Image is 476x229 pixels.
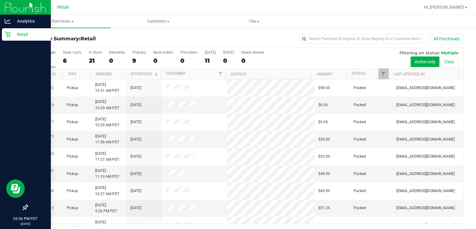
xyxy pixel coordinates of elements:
span: Retail [81,36,96,42]
span: $20.00 [318,137,330,142]
span: Hi, [PERSON_NAME]! [424,5,464,10]
span: Filtering on status: [399,50,440,55]
span: Customers [111,19,206,24]
a: Filter [215,69,225,79]
div: 21 [89,57,102,64]
span: Purchases [15,19,111,24]
span: [EMAIL_ADDRESS][DOMAIN_NAME] [396,102,455,108]
span: Pickup [67,137,78,142]
div: In Store [89,50,102,55]
span: [DATE] 5:26 PM PDT [95,202,117,214]
span: [EMAIL_ADDRESS][DOMAIN_NAME] [396,137,455,142]
span: Pickup [67,188,78,194]
p: Analytics [11,17,48,25]
iframe: Resource center [6,179,25,198]
span: Packed [354,102,366,108]
span: [DATE] [130,205,141,211]
span: Packed [354,85,366,91]
span: [DATE] [130,154,141,159]
button: Clear [440,56,458,67]
button: Active only [411,56,439,67]
a: Customers [111,15,206,28]
span: Packed [354,188,366,194]
span: [EMAIL_ADDRESS][DOMAIN_NAME] [396,85,455,91]
a: Filter [378,69,389,79]
span: Multiple [441,50,458,55]
div: 0 [153,57,173,64]
input: Search Purchase ID, Original ID, State Registry ID or Customer Name... [299,34,423,43]
span: [DATE] 11:27 AM PDT [95,151,119,163]
a: Scheduled [131,72,159,76]
span: Pickup [67,222,78,228]
p: 03:56 PM PDT [3,216,48,222]
span: [DATE] 10:27 AM PDT [95,185,119,197]
a: Tills [206,15,302,28]
button: All Purchases [430,34,464,44]
span: [DATE] [130,119,141,125]
span: Packed [354,119,366,125]
span: $6.06 [318,102,328,108]
a: Last Updated By [394,72,425,76]
a: Status [352,71,365,76]
h3: Purchase Summary: [27,36,173,42]
inline-svg: Retail [5,31,11,38]
a: Type [68,72,77,76]
span: $6.06 [318,119,328,125]
span: [DATE] [130,188,141,194]
span: Pickup [67,205,78,211]
span: [DATE] 10:29 AM PDT [95,99,119,111]
span: Packed [354,154,366,159]
a: Customer [166,71,185,76]
div: 0 [109,57,125,64]
div: 6 [63,57,82,64]
span: $25.00 [318,154,330,159]
span: [EMAIL_ADDRESS][DOMAIN_NAME] [396,205,455,211]
span: Pickup [67,119,78,125]
span: Packed [354,222,366,228]
span: Packed [354,171,366,177]
span: [DATE] [130,222,141,228]
div: Open Carts [63,50,82,55]
div: Needs Review [241,50,264,55]
span: Pickup [67,102,78,108]
span: Packed [354,137,366,142]
span: Pickup [67,85,78,91]
div: 9 [132,57,146,64]
span: [DATE] [130,137,141,142]
span: [DATE] 10:29 AM PDT [95,116,119,128]
span: [DATE] [130,85,141,91]
div: 11 [205,57,216,64]
div: [DATE] [223,50,234,55]
span: Pickup [67,154,78,159]
p: Retail [11,31,48,38]
span: [DATE] 10:31 AM PDT [95,82,119,94]
span: [EMAIL_ADDRESS][DOMAIN_NAME] [396,154,455,159]
span: Packed [354,205,366,211]
span: [DATE] 11:10 AM PDT [95,168,119,180]
a: Purchases [15,15,111,28]
span: [DATE] [130,102,141,108]
span: $98.00 [318,85,330,91]
span: [EMAIL_ADDRESS][DOMAIN_NAME] [396,119,455,125]
div: 0 [241,57,264,64]
th: Address [225,69,311,79]
span: $108.58 [318,222,332,228]
span: $45.99 [318,188,330,194]
span: Tills [206,19,302,24]
a: Ordered [96,72,112,76]
span: $51.26 [318,205,330,211]
div: PickUps [132,50,146,55]
inline-svg: Analytics [5,18,11,24]
div: Back-orders [153,50,173,55]
div: 0 [180,57,197,64]
a: Amount [317,72,332,76]
span: Retail [57,5,69,10]
div: [DATE] [205,50,216,55]
span: [EMAIL_ADDRESS][DOMAIN_NAME] [396,171,455,177]
p: [DATE] [3,222,48,226]
span: Pickup [67,171,78,177]
div: Deliveries [109,50,125,55]
span: [DATE] [130,171,141,177]
span: [DATE] 11:58 AM PDT [95,133,119,145]
div: 0 [223,57,234,64]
